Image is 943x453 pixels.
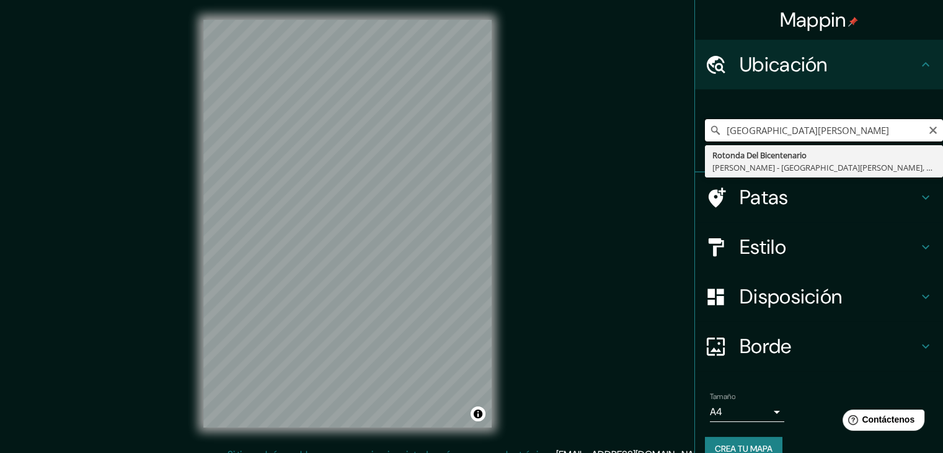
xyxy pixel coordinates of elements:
[471,406,485,421] button: Activar o desactivar atribución
[740,234,786,260] font: Estilo
[203,20,492,428] canvas: Mapa
[705,119,943,141] input: Elige tu ciudad o zona
[695,272,943,321] div: Disposición
[695,321,943,371] div: Borde
[848,17,858,27] img: pin-icon.png
[780,7,846,33] font: Mappin
[695,222,943,272] div: Estilo
[740,184,789,210] font: Patas
[710,392,735,401] font: Tamaño
[712,149,936,161] div: Rotonda Del Bicentenario
[740,52,828,78] font: Ubicación
[695,40,943,89] div: Ubicación
[928,123,938,135] button: Claro
[710,402,784,422] div: A4
[710,405,722,418] font: A4
[833,405,929,439] iframe: Lanzador de widgets de ayuda
[740,333,792,359] font: Borde
[712,161,936,174] div: [PERSON_NAME] - [GEOGRAPHIC_DATA][PERSON_NAME], 10801, [PERSON_NAME][GEOGRAPHIC_DATA]
[695,173,943,222] div: Patas
[740,284,842,310] font: Disposición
